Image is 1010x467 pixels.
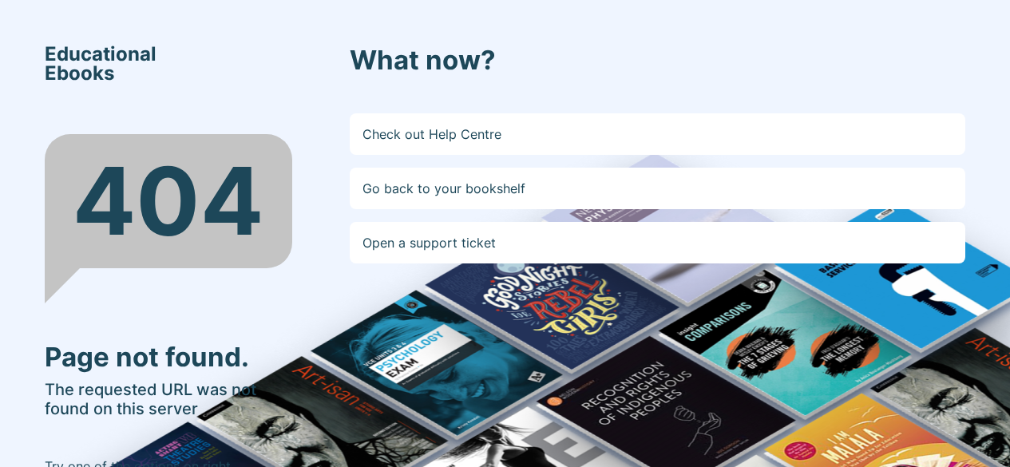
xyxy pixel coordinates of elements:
span: Educational Ebooks [45,45,156,83]
a: Go back to your bookshelf [350,168,965,209]
a: Check out Help Centre [350,113,965,155]
h5: The requested URL was not found on this server [45,380,292,418]
h3: What now? [350,45,965,77]
a: Open a support ticket [350,222,965,263]
div: 404 [45,134,292,268]
h3: Page not found. [45,342,292,374]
